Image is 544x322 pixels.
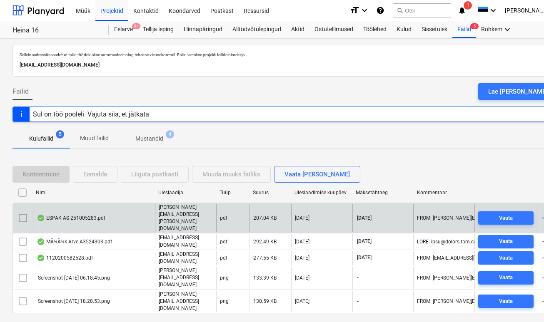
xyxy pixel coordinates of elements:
div: ESPAK AS 251005283.pdf [37,215,105,221]
div: 207.04 KB [253,215,277,221]
div: pdf [220,239,227,245]
p: Kulufailid [29,134,53,143]
div: Tüüp [220,190,246,196]
p: [EMAIL_ADDRESS][DOMAIN_NAME] [159,251,213,265]
a: Kulud [392,21,417,38]
a: Sissetulek [417,21,452,38]
div: Vaata [499,253,513,263]
div: [DATE] [295,239,309,245]
div: Vaata [PERSON_NAME] [284,169,350,180]
div: png [220,298,229,304]
p: [PERSON_NAME][EMAIL_ADDRESS][DOMAIN_NAME] [159,291,213,312]
div: 1120200582528.pdf [37,255,93,261]
div: pdf [220,255,227,261]
div: Vaata [499,297,513,306]
div: Andmed failist loetud [37,238,45,245]
button: Vaata [478,211,534,225]
div: 130.59 KB [253,298,277,304]
div: Üleslaadija [158,190,213,196]
span: - [356,274,359,281]
div: Vaata [499,273,513,282]
span: Failid [12,87,29,97]
div: Vaata [499,213,513,223]
span: 9+ [132,23,140,29]
div: Heina 16 [12,26,99,35]
div: [DATE] [295,275,309,281]
div: [DATE] [295,215,309,221]
span: [DATE] [356,238,372,245]
p: [PERSON_NAME][EMAIL_ADDRESS][DOMAIN_NAME] [159,267,213,288]
a: Töölehed [358,21,392,38]
p: [EMAIL_ADDRESS][DOMAIN_NAME] [159,234,213,248]
iframe: Chat Widget [502,282,544,322]
span: 5 [470,23,479,29]
button: Vaata [478,251,534,265]
div: Failid [452,21,476,38]
p: [PERSON_NAME][EMAIL_ADDRESS][PERSON_NAME][DOMAIN_NAME] [159,204,213,233]
div: MÃ¼Ã¼k Arve A3524303.pdf [37,238,112,245]
div: Screenshot [DATE] 06.18.45.png [37,275,110,281]
a: Failid5 [452,21,476,38]
button: Vaata [478,295,534,308]
div: Andmed failist loetud [37,215,45,221]
div: Nimi [36,190,152,196]
a: Tellija leping [138,21,179,38]
a: Ostutellimused [309,21,358,38]
div: 292.49 KB [253,239,277,245]
div: Sul on töö pooleli. Vajuta siia, et jätkata [33,110,149,118]
button: Vaata [PERSON_NAME] [274,166,360,183]
a: Hinnapäringud [179,21,227,38]
span: - [356,298,359,305]
span: [DATE] [356,215,372,222]
div: Suurus [253,190,288,196]
span: [DATE] [356,254,372,261]
span: 4 [166,130,174,139]
a: Aktid [286,21,309,38]
div: Kommentaar [417,190,472,196]
div: 277.55 KB [253,255,277,261]
div: [DATE] [295,298,309,304]
div: Rohkem [476,21,517,38]
div: pdf [220,215,227,221]
p: Mustandid [135,134,163,143]
i: keyboard_arrow_down [502,25,512,35]
p: Muud failid [80,134,109,143]
a: Eelarve9+ [109,21,138,38]
div: Maksetähtaeg [356,190,410,196]
button: Vaata [478,235,534,248]
div: Üleslaadimise kuupäev [294,190,349,196]
div: Screenshot [DATE] 18.28.53.png [37,298,110,304]
a: Alltöövõtulepingud [227,21,286,38]
div: 133.39 KB [253,275,277,281]
span: 5 [56,130,64,139]
div: [DATE] [295,255,309,261]
div: Eelarve [109,21,138,38]
div: Vaata [499,237,513,246]
button: Vaata [478,271,534,285]
div: png [220,275,229,281]
div: Andmed failist loetud [37,255,45,261]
